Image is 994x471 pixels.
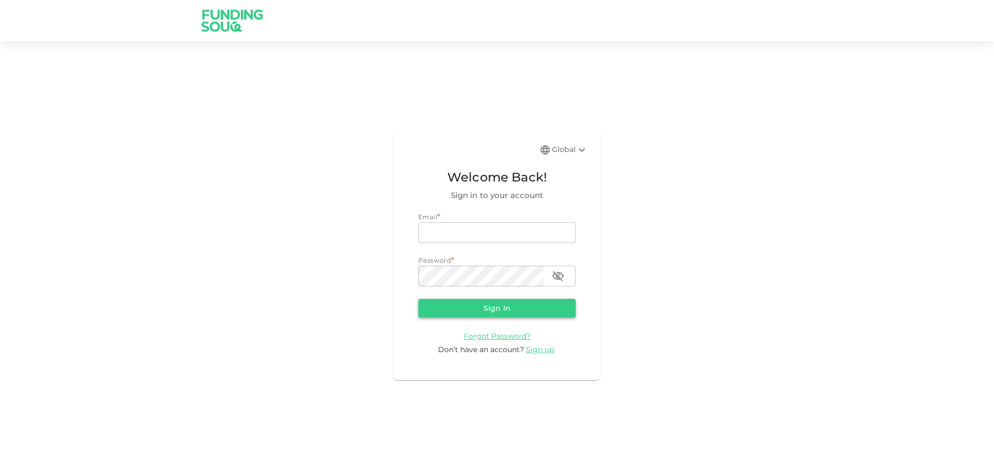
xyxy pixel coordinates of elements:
span: Email [418,213,437,221]
span: Password [418,256,451,264]
button: Sign in [418,299,576,317]
span: Forgot Password? [464,331,531,341]
span: Welcome Back! [418,168,576,187]
div: Global [552,144,588,156]
a: Forgot Password? [464,331,531,341]
span: Sign in to your account [418,189,576,202]
input: email [418,222,576,243]
input: password [418,266,544,286]
span: Don’t have an account? [438,345,524,354]
span: Sign up [526,345,554,354]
